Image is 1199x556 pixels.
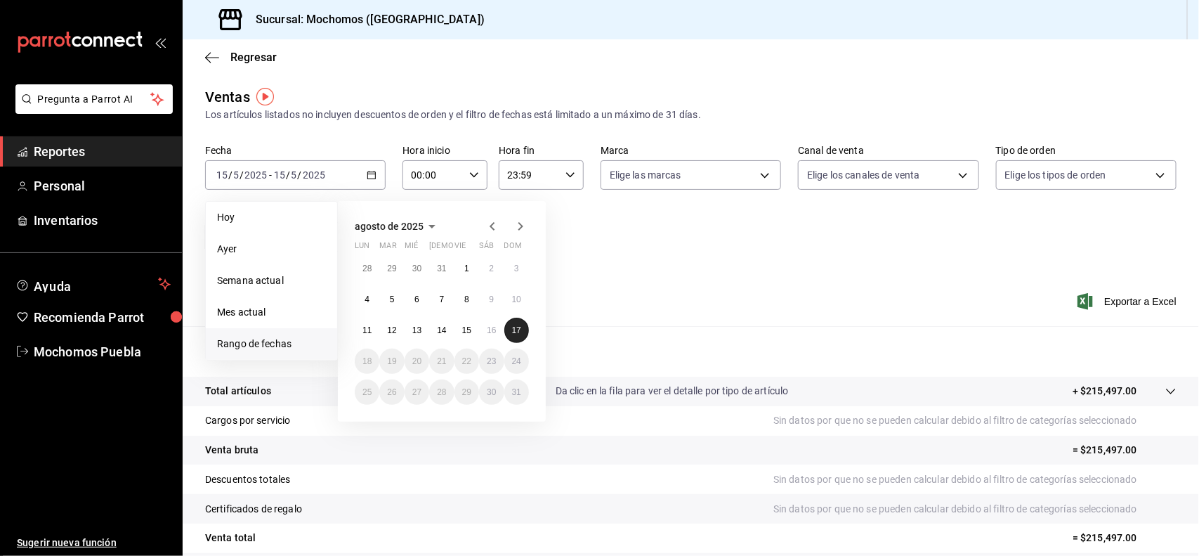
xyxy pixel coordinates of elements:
[402,146,487,156] label: Hora inicio
[205,51,277,64] button: Regresar
[405,349,429,374] button: 20 de agosto de 2025
[504,318,529,343] button: 17 de agosto de 2025
[601,146,781,156] label: Marca
[405,287,429,312] button: 6 de agosto de 2025
[365,295,369,304] abbr: 4 de agosto de 2025
[479,349,504,374] button: 23 de agosto de 2025
[437,356,446,366] abbr: 21 de agosto de 2025
[291,169,298,181] input: --
[230,51,277,64] span: Regresar
[379,241,396,256] abbr: martes
[240,169,244,181] span: /
[512,387,521,397] abbr: 31 de agosto de 2025
[479,380,504,405] button: 30 de agosto de 2025
[504,287,529,312] button: 10 de agosto de 2025
[355,318,379,343] button: 11 de agosto de 2025
[355,349,379,374] button: 18 de agosto de 2025
[355,287,379,312] button: 4 de agosto de 2025
[205,343,1177,360] p: Resumen
[205,531,256,545] p: Venta total
[17,536,171,550] span: Sugerir nueva función
[405,380,429,405] button: 27 de agosto de 2025
[256,88,274,105] img: Tooltip marker
[269,169,272,181] span: -
[205,472,290,487] p: Descuentos totales
[38,92,151,107] span: Pregunta a Parrot AI
[355,380,379,405] button: 25 de agosto de 2025
[429,318,454,343] button: 14 de agosto de 2025
[437,264,446,273] abbr: 31 de julio de 2025
[217,210,326,225] span: Hoy
[205,86,250,108] div: Ventas
[504,380,529,405] button: 31 de agosto de 2025
[487,325,496,335] abbr: 16 de agosto de 2025
[412,325,421,335] abbr: 13 de agosto de 2025
[379,349,404,374] button: 19 de agosto de 2025
[512,325,521,335] abbr: 17 de agosto de 2025
[15,84,173,114] button: Pregunta a Parrot AI
[1080,293,1177,310] button: Exportar a Excel
[504,256,529,281] button: 3 de agosto de 2025
[1073,443,1177,458] p: = $215,497.00
[454,349,479,374] button: 22 de agosto de 2025
[302,169,326,181] input: ----
[217,273,326,288] span: Semana actual
[504,241,522,256] abbr: domingo
[34,308,171,327] span: Recomienda Parrot
[34,142,171,161] span: Reportes
[429,380,454,405] button: 28 de agosto de 2025
[479,318,504,343] button: 16 de agosto de 2025
[429,287,454,312] button: 7 de agosto de 2025
[205,502,302,517] p: Certificados de regalo
[437,387,446,397] abbr: 28 de agosto de 2025
[464,295,469,304] abbr: 8 de agosto de 2025
[454,241,466,256] abbr: viernes
[355,221,424,232] span: agosto de 2025
[232,169,240,181] input: --
[773,413,1177,428] p: Sin datos por que no se pueden calcular debido al filtro de categorías seleccionado
[798,146,978,156] label: Canal de venta
[216,169,228,181] input: --
[155,37,166,48] button: open_drawer_menu
[1005,168,1106,182] span: Elige los tipos de orden
[412,356,421,366] abbr: 20 de agosto de 2025
[379,256,404,281] button: 29 de julio de 2025
[437,325,446,335] abbr: 14 de agosto de 2025
[34,342,171,361] span: Mochomos Puebla
[205,413,291,428] p: Cargos por servicio
[405,256,429,281] button: 30 de julio de 2025
[228,169,232,181] span: /
[1073,384,1137,399] p: + $215,497.00
[355,256,379,281] button: 28 de julio de 2025
[362,387,372,397] abbr: 25 de agosto de 2025
[379,380,404,405] button: 26 de agosto de 2025
[405,318,429,343] button: 13 de agosto de 2025
[610,168,681,182] span: Elige las marcas
[464,264,469,273] abbr: 1 de agosto de 2025
[479,241,494,256] abbr: sábado
[405,241,418,256] abbr: miércoles
[462,356,471,366] abbr: 22 de agosto de 2025
[205,108,1177,122] div: Los artículos listados no incluyen descuentos de orden y el filtro de fechas está limitado a un m...
[379,318,404,343] button: 12 de agosto de 2025
[504,349,529,374] button: 24 de agosto de 2025
[379,287,404,312] button: 5 de agosto de 2025
[512,356,521,366] abbr: 24 de agosto de 2025
[286,169,290,181] span: /
[387,264,396,273] abbr: 29 de julio de 2025
[355,218,440,235] button: agosto de 2025
[387,356,396,366] abbr: 19 de agosto de 2025
[556,384,789,399] p: Da clic en la fila para ver el detalle por tipo de artículo
[429,349,454,374] button: 21 de agosto de 2025
[489,264,494,273] abbr: 2 de agosto de 2025
[462,325,471,335] abbr: 15 de agosto de 2025
[298,169,302,181] span: /
[429,241,512,256] abbr: jueves
[514,264,519,273] abbr: 3 de agosto de 2025
[996,146,1177,156] label: Tipo de orden
[454,380,479,405] button: 29 de agosto de 2025
[34,211,171,230] span: Inventarios
[390,295,395,304] abbr: 5 de agosto de 2025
